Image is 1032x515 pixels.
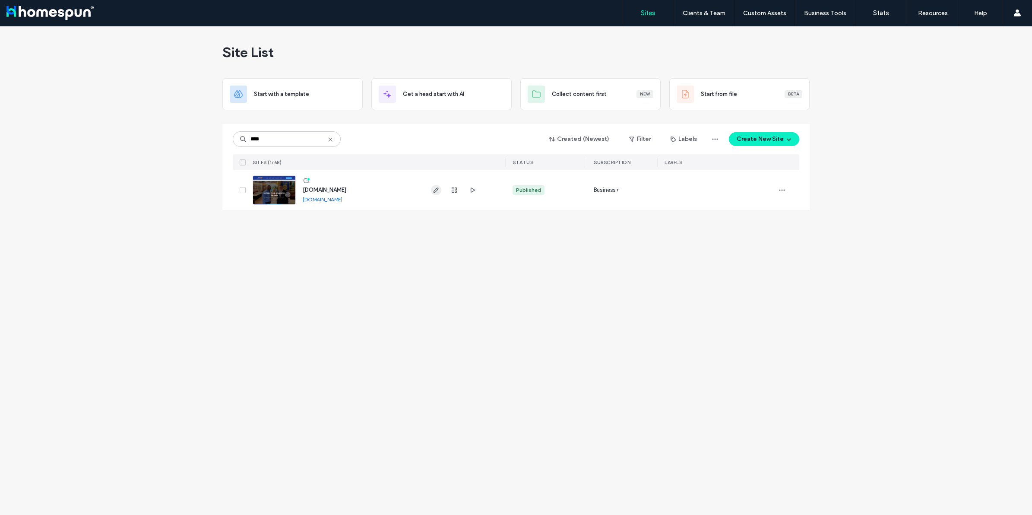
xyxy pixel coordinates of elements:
[974,10,987,17] label: Help
[253,159,282,165] span: SITES (1/68)
[371,78,512,110] div: Get a head start with AI
[222,78,363,110] div: Start with a template
[918,10,948,17] label: Resources
[254,90,309,99] span: Start with a template
[520,78,661,110] div: Collect content firstNew
[636,90,653,98] div: New
[403,90,464,99] span: Get a head start with AI
[641,9,655,17] label: Sites
[594,186,619,194] span: Business+
[683,10,725,17] label: Clients & Team
[19,6,37,14] span: Help
[513,159,533,165] span: STATUS
[873,9,889,17] label: Stats
[303,187,346,193] a: [DOMAIN_NAME]
[663,132,705,146] button: Labels
[665,159,682,165] span: LABELS
[516,186,541,194] div: Published
[594,159,630,165] span: SUBSCRIPTION
[303,196,342,203] a: [DOMAIN_NAME]
[222,44,274,61] span: Site List
[620,132,659,146] button: Filter
[669,78,810,110] div: Start from fileBeta
[743,10,786,17] label: Custom Assets
[552,90,607,99] span: Collect content first
[541,132,617,146] button: Created (Newest)
[701,90,737,99] span: Start from file
[785,90,802,98] div: Beta
[804,10,846,17] label: Business Tools
[729,132,799,146] button: Create New Site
